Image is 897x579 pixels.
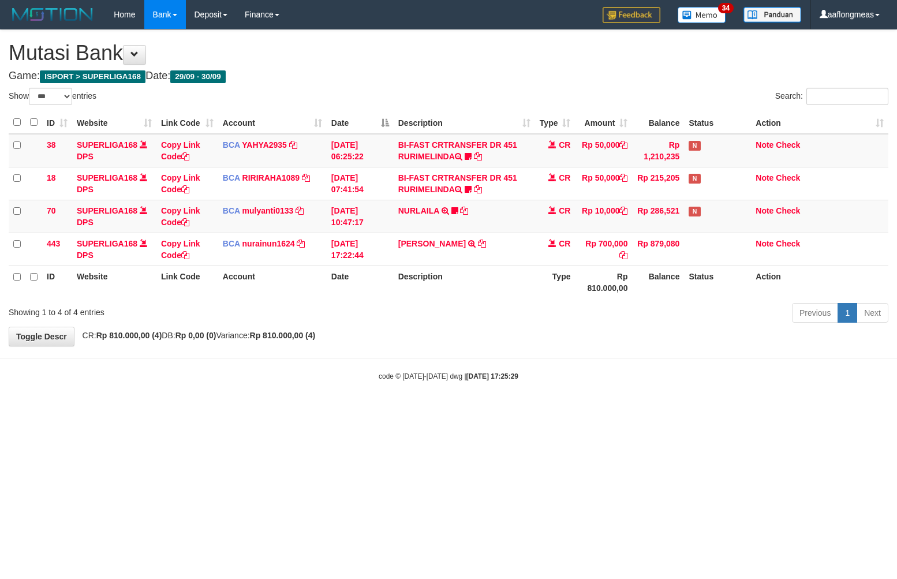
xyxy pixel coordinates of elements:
span: 70 [47,206,56,215]
span: Has Note [689,174,700,184]
img: Button%20Memo.svg [678,7,726,23]
a: Note [756,140,773,150]
span: BCA [223,206,240,215]
img: panduan.png [743,7,801,23]
a: Copy Link Code [161,239,200,260]
span: BCA [223,173,240,182]
td: DPS [72,167,156,200]
span: CR: DB: Variance: [77,331,316,340]
span: ISPORT > SUPERLIGA168 [40,70,145,83]
span: Has Note [689,141,700,151]
small: code © [DATE]-[DATE] dwg | [379,372,518,380]
a: Copy Link Code [161,173,200,194]
a: Copy Link Code [161,206,200,227]
img: Feedback.jpg [603,7,660,23]
th: Website [72,266,156,298]
td: DPS [72,200,156,233]
a: Check [776,206,800,215]
a: mulyanti0133 [242,206,294,215]
th: Type: activate to sort column ascending [535,111,575,134]
a: Copy Rp 700,000 to clipboard [619,251,627,260]
h4: Game: Date: [9,70,888,82]
a: Copy MELYA ROSA NAINGGO to clipboard [478,239,486,248]
a: Copy Rp 50,000 to clipboard [619,140,627,150]
a: Copy NURLAILA to clipboard [460,206,468,215]
td: DPS [72,233,156,266]
th: Action [751,266,888,298]
span: 18 [47,173,56,182]
strong: Rp 0,00 (0) [175,331,216,340]
th: Rp 810.000,00 [575,266,632,298]
th: ID [42,266,72,298]
th: Account: activate to sort column ascending [218,111,327,134]
span: 34 [718,3,734,13]
span: Has Note [689,207,700,216]
input: Search: [806,88,888,105]
td: BI-FAST CRTRANSFER DR 451 RURIMELINDA [394,134,535,167]
th: Description: activate to sort column ascending [394,111,535,134]
th: Date: activate to sort column descending [327,111,394,134]
span: 29/09 - 30/09 [170,70,226,83]
a: SUPERLIGA168 [77,140,137,150]
strong: [DATE] 17:25:29 [466,372,518,380]
label: Search: [775,88,888,105]
td: [DATE] 17:22:44 [327,233,394,266]
td: Rp 50,000 [575,167,632,200]
a: Toggle Descr [9,327,74,346]
th: Link Code [156,266,218,298]
td: Rp 286,521 [632,200,684,233]
a: Note [756,173,773,182]
a: nurainun1624 [242,239,295,248]
td: [DATE] 10:47:17 [327,200,394,233]
span: CR [559,206,570,215]
a: SUPERLIGA168 [77,173,137,182]
h1: Mutasi Bank [9,42,888,65]
td: DPS [72,134,156,167]
td: Rp 10,000 [575,200,632,233]
a: Copy Link Code [161,140,200,161]
th: Date [327,266,394,298]
a: Copy BI-FAST CRTRANSFER DR 451 RURIMELINDA to clipboard [474,185,482,194]
th: Balance [632,266,684,298]
a: 1 [838,303,857,323]
div: Showing 1 to 4 of 4 entries [9,302,365,318]
td: [DATE] 07:41:54 [327,167,394,200]
a: Copy BI-FAST CRTRANSFER DR 451 RURIMELINDA to clipboard [474,152,482,161]
th: Link Code: activate to sort column ascending [156,111,218,134]
th: Balance [632,111,684,134]
strong: Rp 810.000,00 (4) [96,331,162,340]
a: YAHYA2935 [242,140,287,150]
a: Copy Rp 50,000 to clipboard [619,173,627,182]
a: SUPERLIGA168 [77,239,137,248]
a: Next [857,303,888,323]
span: BCA [223,239,240,248]
select: Showentries [29,88,72,105]
td: Rp 215,205 [632,167,684,200]
th: Amount: activate to sort column ascending [575,111,632,134]
th: Status [684,266,751,298]
span: CR [559,173,570,182]
th: Website: activate to sort column ascending [72,111,156,134]
a: NURLAILA [398,206,439,215]
a: Check [776,173,800,182]
a: SUPERLIGA168 [77,206,137,215]
a: [PERSON_NAME] [398,239,466,248]
a: Note [756,206,773,215]
span: BCA [223,140,240,150]
span: 38 [47,140,56,150]
td: [DATE] 06:25:22 [327,134,394,167]
img: MOTION_logo.png [9,6,96,23]
td: Rp 879,080 [632,233,684,266]
a: Note [756,239,773,248]
th: Status [684,111,751,134]
span: CR [559,239,570,248]
td: Rp 700,000 [575,233,632,266]
a: Check [776,140,800,150]
a: Copy Rp 10,000 to clipboard [619,206,627,215]
a: Check [776,239,800,248]
span: 443 [47,239,60,248]
a: RIRIRAHA1089 [242,173,300,182]
th: Type [535,266,575,298]
a: Copy nurainun1624 to clipboard [297,239,305,248]
a: Previous [792,303,838,323]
